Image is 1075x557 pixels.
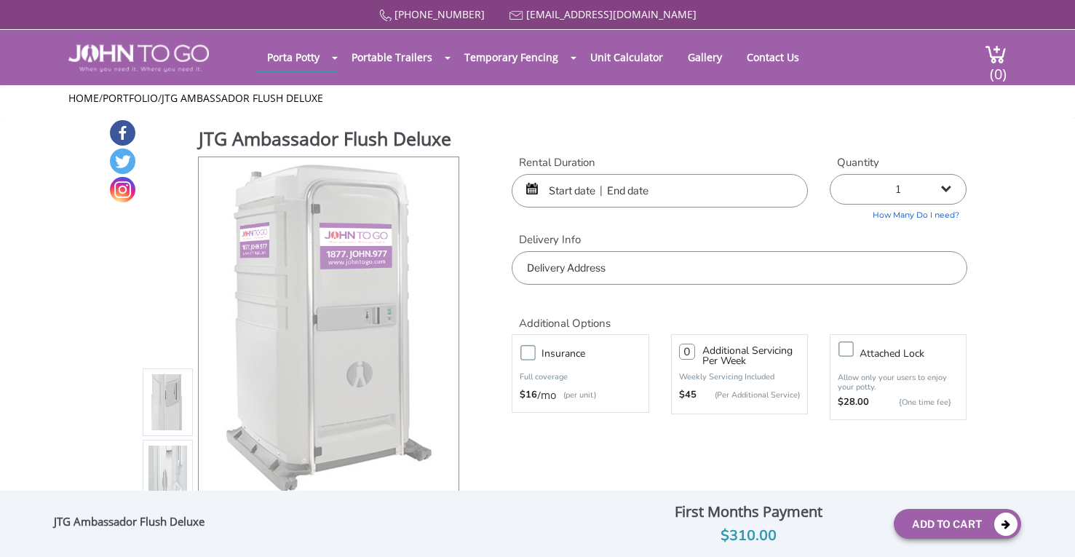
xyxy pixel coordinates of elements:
a: Unit Calculator [579,43,674,71]
h3: Additional Servicing Per Week [702,346,800,366]
a: How Many Do I need? [830,205,967,221]
a: Facebook [110,120,135,146]
p: Weekly Servicing Included [679,371,800,382]
a: Temporary Fencing [453,43,569,71]
strong: $45 [679,388,697,403]
a: Portable Trailers [341,43,443,71]
a: Porta Potty [256,43,330,71]
strong: $28.00 [838,395,869,410]
strong: $16 [520,388,537,403]
a: [EMAIL_ADDRESS][DOMAIN_NAME] [526,7,697,21]
img: Call [379,9,392,22]
h3: Insurance [542,344,655,363]
p: (per unit) [556,388,596,403]
h2: Additional Options [512,299,967,331]
span: (0) [989,52,1007,84]
input: Delivery Address [512,251,967,285]
img: Product [218,157,440,500]
label: Rental Duration [512,155,808,170]
button: Add To Cart [894,509,1021,539]
p: {One time fee} [876,395,951,410]
a: Instagram [110,177,135,202]
a: Twitter [110,149,135,174]
img: Mail [509,11,523,20]
div: First Months Payment [614,499,883,524]
div: $310.00 [614,524,883,548]
img: JOHN to go [68,44,209,72]
label: Delivery Info [512,232,967,248]
label: Quantity [830,155,967,170]
p: Allow only your users to enjoy your potty. [838,373,959,392]
div: /mo [520,388,640,403]
ul: / / [68,91,1007,106]
input: 0 [679,344,695,360]
a: Gallery [677,43,733,71]
a: Home [68,91,99,105]
a: Portfolio [103,91,158,105]
img: cart a [985,44,1007,64]
h1: JTG Ambassador Flush Deluxe [199,126,461,155]
p: Full coverage [520,370,640,384]
p: (Per Additional Service) [697,390,800,400]
a: Contact Us [736,43,810,71]
a: JTG Ambassador Flush Deluxe [162,91,323,105]
input: Start date | End date [512,174,808,208]
h3: Attached lock [860,344,973,363]
a: [PHONE_NUMBER] [394,7,485,21]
